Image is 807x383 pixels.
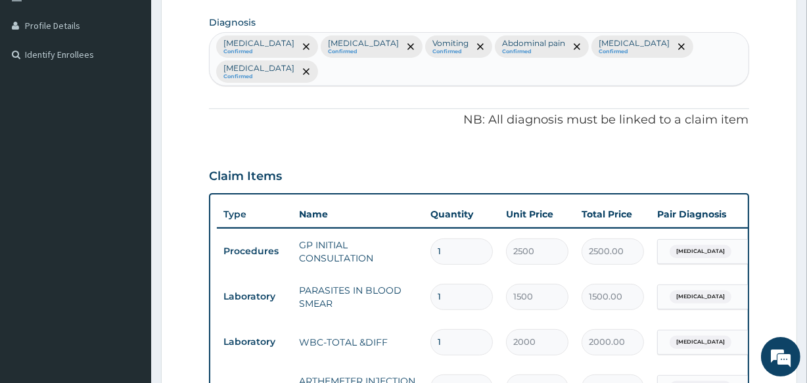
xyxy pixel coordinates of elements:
img: d_794563401_company_1708531726252_794563401 [24,66,53,99]
small: Confirmed [599,49,670,55]
small: Confirmed [502,49,565,55]
h3: Claim Items [209,169,282,184]
span: remove selection option [300,66,312,78]
span: We're online! [76,110,181,243]
small: Confirmed [223,49,294,55]
div: Minimize live chat window [216,7,247,38]
textarea: Type your message and hit 'Enter' [7,249,250,295]
p: [MEDICAL_DATA] [599,38,670,49]
small: Confirmed [328,49,399,55]
td: Procedures [217,239,292,263]
td: GP INITIAL CONSULTATION [292,232,424,271]
div: Chat with us now [68,74,221,91]
small: Confirmed [223,74,294,80]
td: Laboratory [217,330,292,354]
td: WBC-TOTAL &DIFF [292,329,424,355]
th: Type [217,202,292,227]
p: [MEDICAL_DATA] [223,38,294,49]
span: remove selection option [300,41,312,53]
span: remove selection option [571,41,583,53]
span: [MEDICAL_DATA] [670,336,731,349]
p: [MEDICAL_DATA] [328,38,399,49]
td: PARASITES IN BLOOD SMEAR [292,277,424,317]
th: Unit Price [499,201,575,227]
th: Total Price [575,201,651,227]
th: Name [292,201,424,227]
span: remove selection option [676,41,687,53]
th: Quantity [424,201,499,227]
span: [MEDICAL_DATA] [670,290,731,304]
span: remove selection option [474,41,486,53]
small: Confirmed [432,49,469,55]
p: Abdominal pain [502,38,565,49]
th: Pair Diagnosis [651,201,795,227]
label: Diagnosis [209,16,256,29]
p: NB: All diagnosis must be linked to a claim item [209,112,749,129]
p: [MEDICAL_DATA] [223,63,294,74]
td: Laboratory [217,284,292,309]
p: Vomiting [432,38,469,49]
span: [MEDICAL_DATA] [670,245,731,258]
span: remove selection option [405,41,417,53]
